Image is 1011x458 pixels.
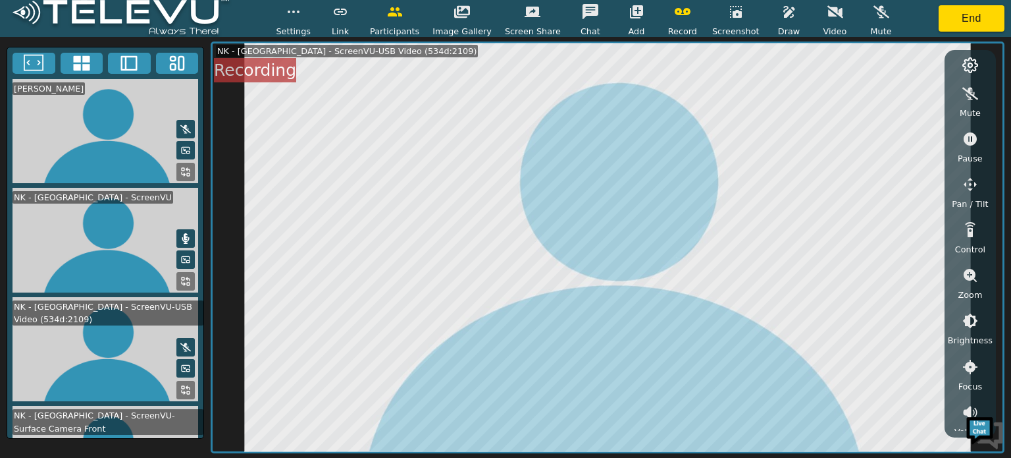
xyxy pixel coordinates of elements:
img: Chat Widget [965,412,1004,451]
button: Picture in Picture [176,359,195,378]
span: Pan / Tilt [952,198,988,210]
span: Zoom [958,289,982,301]
span: Control [955,243,985,256]
span: Image Gallery [432,25,492,38]
button: Picture in Picture [176,250,195,269]
span: Brightness [948,334,993,347]
button: Replace Feed [176,381,195,399]
div: NK - [GEOGRAPHIC_DATA] - ScreenVU [13,191,173,204]
div: NK - [GEOGRAPHIC_DATA] - ScreenVU-Surface Camera Front [13,409,203,434]
span: Settings [276,25,311,38]
span: Screenshot [712,25,760,38]
span: Video [823,25,847,38]
button: End [939,5,1004,32]
span: Chat [581,25,600,38]
span: Participants [370,25,419,38]
button: 4x4 [61,53,103,74]
button: Three Window Medium [156,53,199,74]
div: Recording [214,58,296,83]
button: Mute [176,229,195,248]
div: NK - [GEOGRAPHIC_DATA] - ScreenVU-USB Video (534d:2109) [216,45,478,57]
span: Focus [958,380,983,393]
button: Two Window Medium [108,53,151,74]
span: Pause [958,152,983,165]
div: NK - [GEOGRAPHIC_DATA] - ScreenVU-USB Video (534d:2109) [13,301,203,326]
span: Link [332,25,349,38]
span: Draw [778,25,800,38]
button: Replace Feed [176,272,195,291]
span: Mute [870,25,891,38]
span: Volume [954,426,986,438]
button: Replace Feed [176,163,195,181]
button: Picture in Picture [176,141,195,159]
button: Mute [176,120,195,138]
span: Add [629,25,645,38]
span: Mute [960,107,981,119]
button: Fullscreen [13,53,55,74]
button: Mute [176,338,195,357]
span: Record [668,25,697,38]
div: [PERSON_NAME] [13,82,85,95]
span: Screen Share [505,25,561,38]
